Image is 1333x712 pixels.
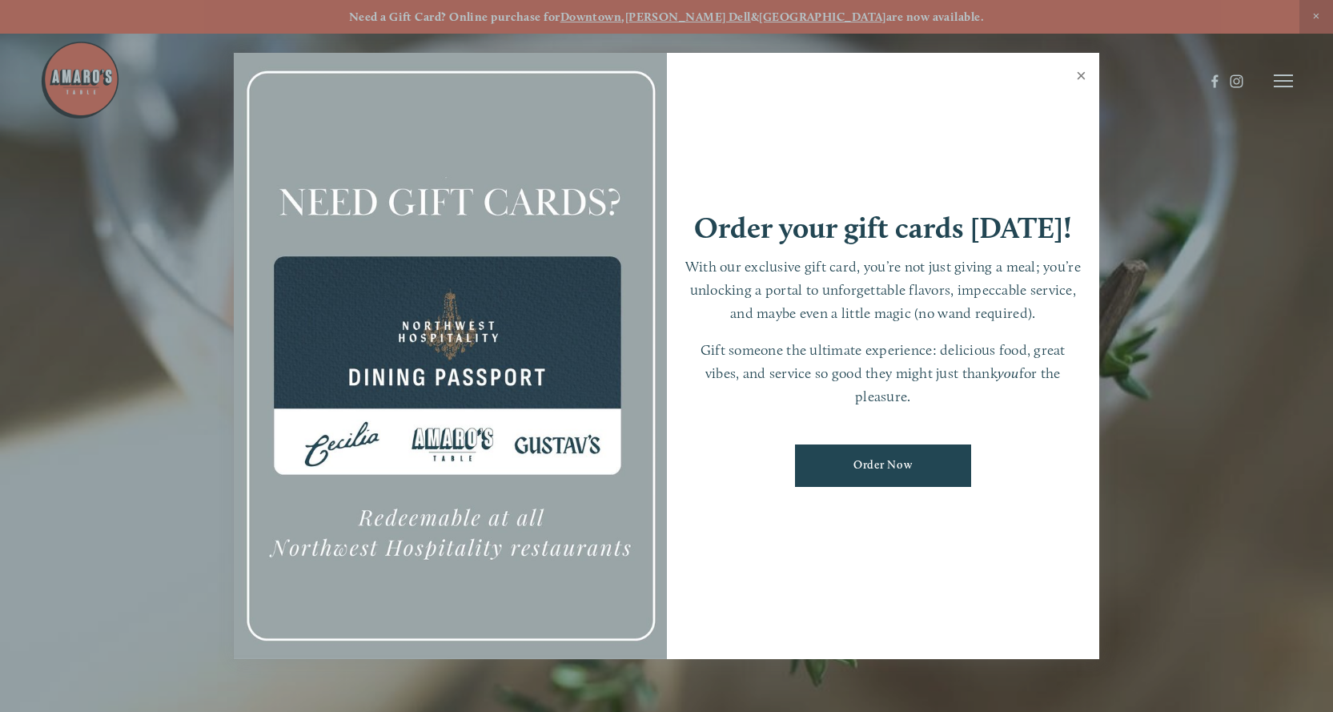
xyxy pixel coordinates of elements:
[1066,55,1097,100] a: Close
[683,339,1084,408] p: Gift someone the ultimate experience: delicious food, great vibes, and service so good they might...
[795,444,971,487] a: Order Now
[683,255,1084,324] p: With our exclusive gift card, you’re not just giving a meal; you’re unlocking a portal to unforge...
[998,364,1019,381] em: you
[694,213,1072,243] h1: Order your gift cards [DATE]!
